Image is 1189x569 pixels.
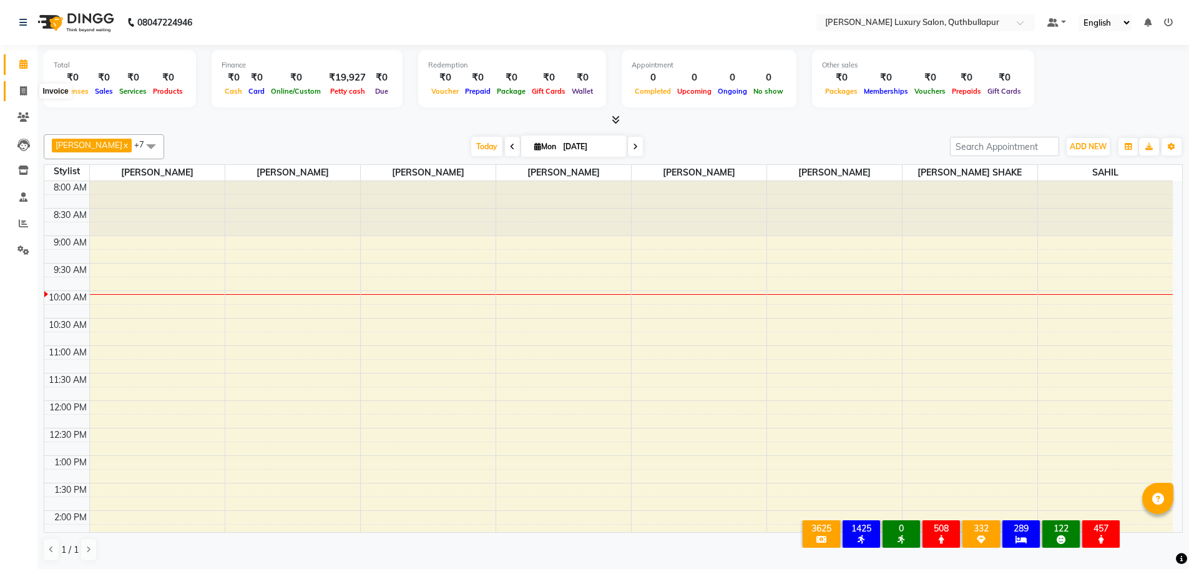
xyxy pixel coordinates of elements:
[1038,165,1173,181] span: SAHIL
[116,71,150,85] div: ₹0
[51,181,89,194] div: 8:00 AM
[428,71,462,85] div: ₹0
[949,87,984,96] span: Prepaids
[950,137,1059,156] input: Search Appointment
[462,71,494,85] div: ₹0
[54,60,186,71] div: Total
[1045,523,1077,534] div: 122
[750,71,786,85] div: 0
[268,87,324,96] span: Online/Custom
[372,87,391,96] span: Due
[52,511,89,524] div: 2:00 PM
[1085,523,1117,534] div: 457
[984,71,1024,85] div: ₹0
[47,401,89,414] div: 12:00 PM
[51,264,89,277] div: 9:30 AM
[925,523,957,534] div: 508
[632,87,674,96] span: Completed
[767,165,902,181] span: [PERSON_NAME]
[569,71,596,85] div: ₹0
[46,374,89,387] div: 11:30 AM
[984,87,1024,96] span: Gift Cards
[371,71,393,85] div: ₹0
[51,209,89,222] div: 8:30 AM
[1005,523,1037,534] div: 289
[559,137,622,156] input: 2025-09-01
[46,319,89,332] div: 10:30 AM
[494,87,529,96] span: Package
[47,428,89,442] div: 12:30 PM
[222,71,245,85] div: ₹0
[268,71,324,85] div: ₹0
[54,71,92,85] div: ₹0
[822,87,861,96] span: Packages
[903,165,1037,181] span: [PERSON_NAME] SHAKE
[46,291,89,304] div: 10:00 AM
[90,165,225,181] span: [PERSON_NAME]
[245,87,268,96] span: Card
[632,60,786,71] div: Appointment
[965,523,997,534] div: 332
[61,543,79,557] span: 1 / 1
[92,87,116,96] span: Sales
[137,5,192,40] b: 08047224946
[1067,138,1110,156] button: ADD NEW
[116,87,150,96] span: Services
[632,165,766,181] span: [PERSON_NAME]
[822,71,861,85] div: ₹0
[134,139,154,149] span: +7
[1070,142,1107,151] span: ADD NEW
[150,71,186,85] div: ₹0
[529,71,569,85] div: ₹0
[715,87,750,96] span: Ongoing
[529,87,569,96] span: Gift Cards
[52,456,89,469] div: 1:00 PM
[861,87,911,96] span: Memberships
[715,71,750,85] div: 0
[122,140,128,150] a: x
[462,87,494,96] span: Prepaid
[494,71,529,85] div: ₹0
[56,140,122,150] span: [PERSON_NAME]
[911,71,949,85] div: ₹0
[674,71,715,85] div: 0
[428,60,596,71] div: Redemption
[674,87,715,96] span: Upcoming
[885,523,917,534] div: 0
[911,87,949,96] span: Vouchers
[361,165,496,181] span: [PERSON_NAME]
[632,71,674,85] div: 0
[822,60,1024,71] div: Other sales
[44,165,89,178] div: Stylist
[428,87,462,96] span: Voucher
[531,142,559,151] span: Mon
[46,346,89,359] div: 11:00 AM
[92,71,116,85] div: ₹0
[222,87,245,96] span: Cash
[52,483,89,497] div: 1:30 PM
[39,84,71,99] div: Invoice
[32,5,117,40] img: logo
[222,60,393,71] div: Finance
[569,87,596,96] span: Wallet
[150,87,186,96] span: Products
[324,71,371,85] div: ₹19,927
[949,71,984,85] div: ₹0
[225,165,360,181] span: [PERSON_NAME]
[805,523,838,534] div: 3625
[327,87,368,96] span: Petty cash
[861,71,911,85] div: ₹0
[496,165,631,181] span: [PERSON_NAME]
[750,87,786,96] span: No show
[245,71,268,85] div: ₹0
[471,137,502,156] span: Today
[845,523,878,534] div: 1425
[51,236,89,249] div: 9:00 AM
